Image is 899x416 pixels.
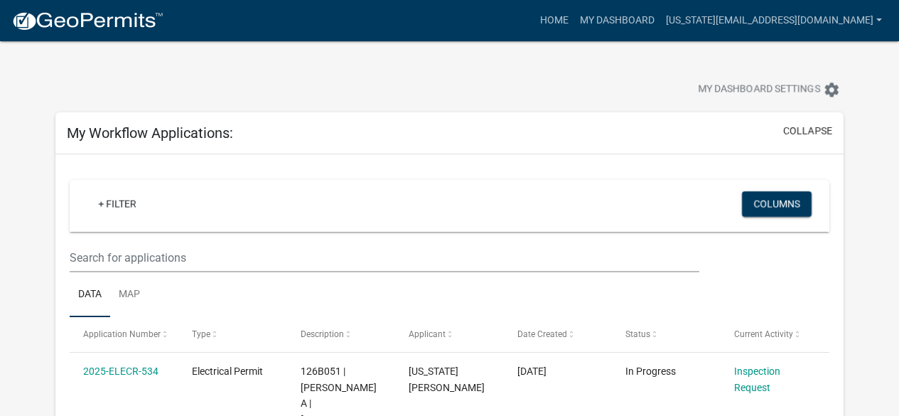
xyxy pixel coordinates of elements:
[70,243,699,272] input: Search for applications
[192,329,210,339] span: Type
[734,366,780,393] a: Inspection Request
[83,366,158,377] a: 2025-ELECR-534
[517,329,567,339] span: Date Created
[192,366,263,377] span: Electrical Permit
[625,366,676,377] span: In Progress
[698,81,820,98] span: My Dashboard Settings
[70,317,178,351] datatable-header-cell: Application Number
[721,317,829,351] datatable-header-cell: Current Activity
[83,329,161,339] span: Application Number
[534,7,574,34] a: Home
[178,317,287,351] datatable-header-cell: Type
[67,124,233,142] h5: My Workflow Applications:
[110,272,149,318] a: Map
[625,329,650,339] span: Status
[823,81,840,98] i: settings
[687,75,851,103] button: My Dashboard Settingssettings
[409,329,446,339] span: Applicant
[286,317,395,351] datatable-header-cell: Description
[395,317,504,351] datatable-header-cell: Applicant
[660,7,888,34] a: [US_STATE][EMAIL_ADDRESS][DOMAIN_NAME]
[70,272,110,318] a: Data
[87,191,148,217] a: + Filter
[612,317,721,351] datatable-header-cell: Status
[504,317,613,351] datatable-header-cell: Date Created
[301,329,344,339] span: Description
[409,366,485,393] span: Virginia Maskaly
[734,329,793,339] span: Current Activity
[742,191,812,217] button: Columns
[574,7,660,34] a: My Dashboard
[783,124,832,139] button: collapse
[517,366,547,377] span: 09/16/2025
